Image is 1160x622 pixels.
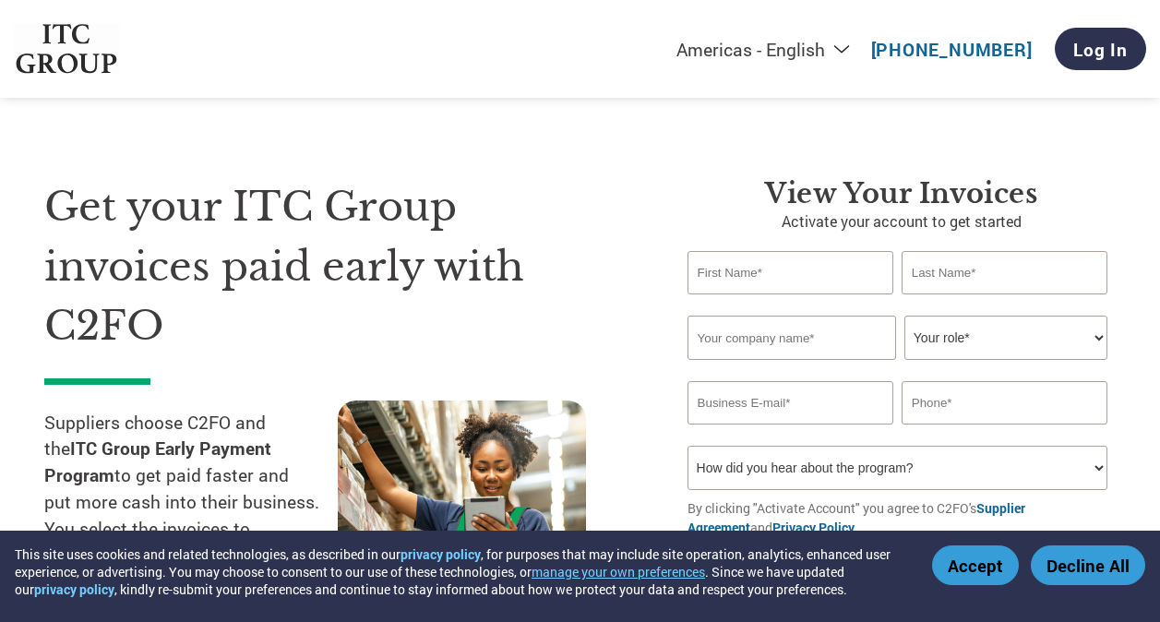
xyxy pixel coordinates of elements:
[902,381,1107,425] input: Phone*
[932,545,1019,585] button: Accept
[688,296,893,308] div: Invalid first name or first name is too long
[902,296,1107,308] div: Invalid last name or last name is too long
[688,426,893,438] div: Inavlid Email Address
[532,563,705,580] button: manage your own preferences
[34,580,114,598] a: privacy policy
[14,24,119,75] img: ITC Group
[902,251,1107,294] input: Last Name*
[688,498,1116,537] p: By clicking "Activate Account" you agree to C2FO's and
[688,499,1025,536] a: Supplier Agreement
[338,401,586,582] img: supply chain worker
[904,316,1107,360] select: Title/Role
[688,210,1116,233] p: Activate your account to get started
[401,545,481,563] a: privacy policy
[44,177,632,356] h1: Get your ITC Group invoices paid early with C2FO
[902,426,1107,438] div: Inavlid Phone Number
[688,381,893,425] input: Invalid Email format
[688,316,896,360] input: Your company name*
[44,437,271,486] strong: ITC Group Early Payment Program
[1031,545,1145,585] button: Decline All
[688,177,1116,210] h3: View Your Invoices
[688,251,893,294] input: First Name*
[772,519,855,536] a: Privacy Policy
[871,38,1033,61] a: [PHONE_NUMBER]
[688,362,1107,374] div: Invalid company name or company name is too long
[15,545,905,598] div: This site uses cookies and related technologies, as described in our , for purposes that may incl...
[1055,28,1146,70] a: Log In
[44,410,338,596] p: Suppliers choose C2FO and the to get paid faster and put more cash into their business. You selec...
